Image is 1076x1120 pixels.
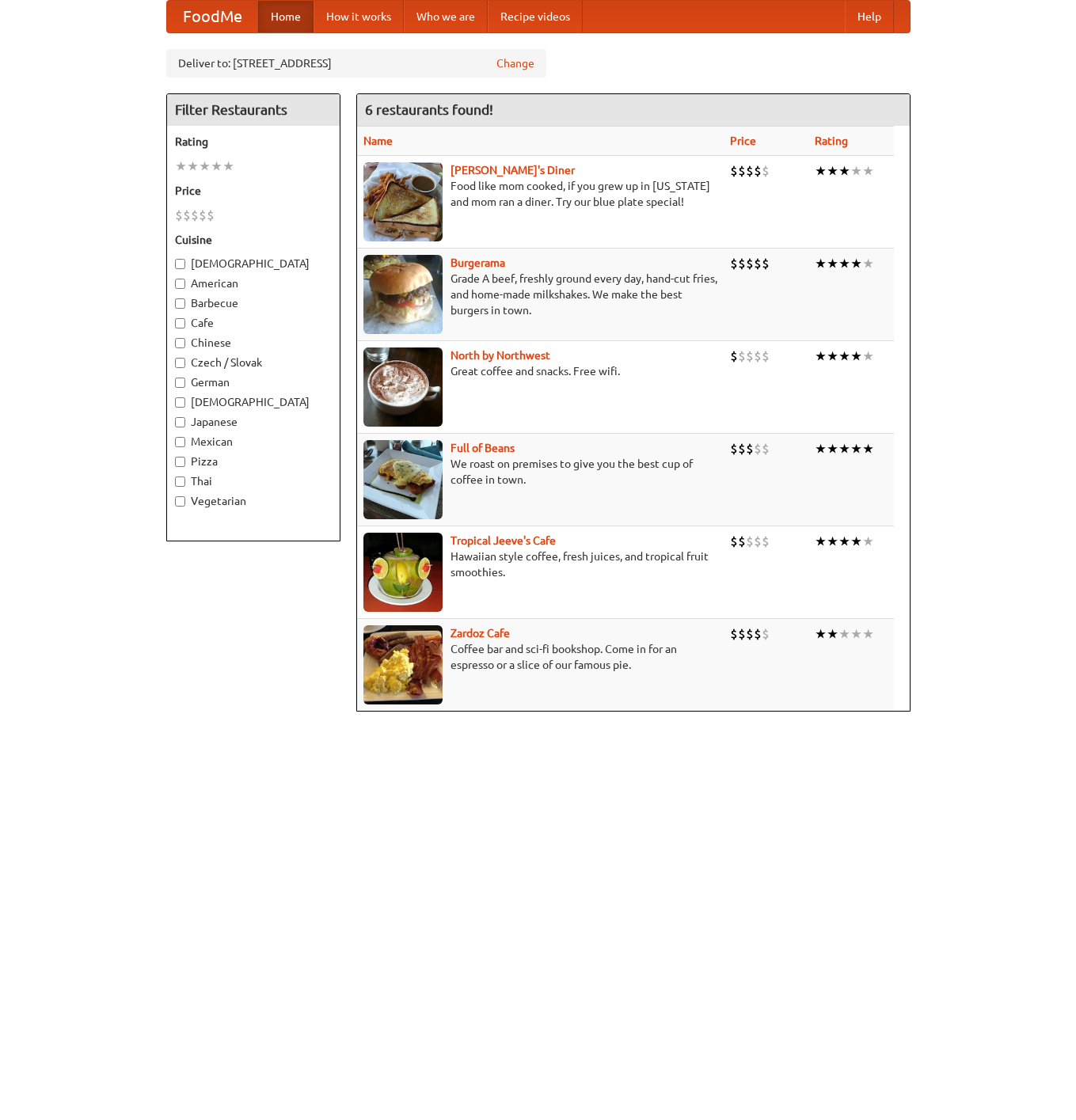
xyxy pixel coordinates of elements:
[363,162,443,241] img: sallys.jpg
[175,183,332,199] h5: Price
[754,625,762,643] li: $
[175,207,183,224] li: $
[496,55,534,71] a: Change
[838,440,850,457] li: ★
[363,625,443,704] img: zardoz.jpg
[488,1,583,32] a: Recipe videos
[827,533,838,550] li: ★
[175,457,185,467] input: Pizza
[815,255,827,272] li: ★
[175,434,332,450] label: Mexican
[746,440,754,457] li: $
[175,232,332,248] h5: Cuisine
[207,207,215,224] li: $
[175,374,332,390] label: German
[363,456,717,488] p: We roast on premises to give you the best cup of coffee in town.
[730,162,738,180] li: $
[183,207,191,224] li: $
[862,162,874,180] li: ★
[222,158,234,175] li: ★
[365,102,493,117] ng-pluralize: 6 restaurants found!
[762,440,770,457] li: $
[175,295,332,311] label: Barbecue
[363,533,443,612] img: jeeves.jpg
[746,625,754,643] li: $
[815,440,827,457] li: ★
[838,347,850,365] li: ★
[175,476,185,487] input: Thai
[762,625,770,643] li: $
[827,347,838,365] li: ★
[451,627,510,640] a: Zardoz Cafe
[730,347,738,365] li: $
[827,162,838,180] li: ★
[451,349,550,362] a: North by Northwest
[850,162,862,180] li: ★
[815,135,848,147] a: Rating
[258,1,314,32] a: Home
[175,358,185,368] input: Czech / Slovak
[762,533,770,550] li: $
[838,162,850,180] li: ★
[838,625,850,643] li: ★
[175,355,332,370] label: Czech / Slovak
[827,255,838,272] li: ★
[175,275,332,291] label: American
[746,533,754,550] li: $
[862,347,874,365] li: ★
[451,534,556,547] a: Tropical Jeeve's Cafe
[730,255,738,272] li: $
[451,256,505,269] a: Burgerama
[850,347,862,365] li: ★
[363,255,443,334] img: burgerama.jpg
[815,625,827,643] li: ★
[850,625,862,643] li: ★
[738,255,746,272] li: $
[363,135,393,147] a: Name
[762,347,770,365] li: $
[730,625,738,643] li: $
[746,162,754,180] li: $
[827,625,838,643] li: ★
[363,178,717,210] p: Food like mom cooked, if you grew up in [US_STATE] and mom ran a diner. Try our blue plate special!
[862,533,874,550] li: ★
[862,625,874,643] li: ★
[738,440,746,457] li: $
[738,162,746,180] li: $
[363,440,443,519] img: beans.jpg
[175,134,332,150] h5: Rating
[175,454,332,469] label: Pizza
[175,493,332,509] label: Vegetarian
[746,347,754,365] li: $
[730,533,738,550] li: $
[838,255,850,272] li: ★
[175,414,332,430] label: Japanese
[738,625,746,643] li: $
[175,417,185,427] input: Japanese
[166,49,546,78] div: Deliver to: [STREET_ADDRESS]
[451,442,515,454] a: Full of Beans
[211,158,222,175] li: ★
[175,259,185,269] input: [DEMOGRAPHIC_DATA]
[175,397,185,408] input: [DEMOGRAPHIC_DATA]
[762,162,770,180] li: $
[175,315,332,331] label: Cafe
[175,335,332,351] label: Chinese
[754,162,762,180] li: $
[175,256,332,271] label: [DEMOGRAPHIC_DATA]
[175,437,185,447] input: Mexican
[363,271,717,318] p: Grade A beef, freshly ground every day, hand-cut fries, and home-made milkshakes. We make the bes...
[175,318,185,328] input: Cafe
[738,347,746,365] li: $
[175,279,185,289] input: American
[451,164,575,177] b: [PERSON_NAME]'s Diner
[175,496,185,507] input: Vegetarian
[363,549,717,580] p: Hawaiian style coffee, fresh juices, and tropical fruit smoothies.
[175,378,185,388] input: German
[838,533,850,550] li: ★
[815,347,827,365] li: ★
[314,1,404,32] a: How it works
